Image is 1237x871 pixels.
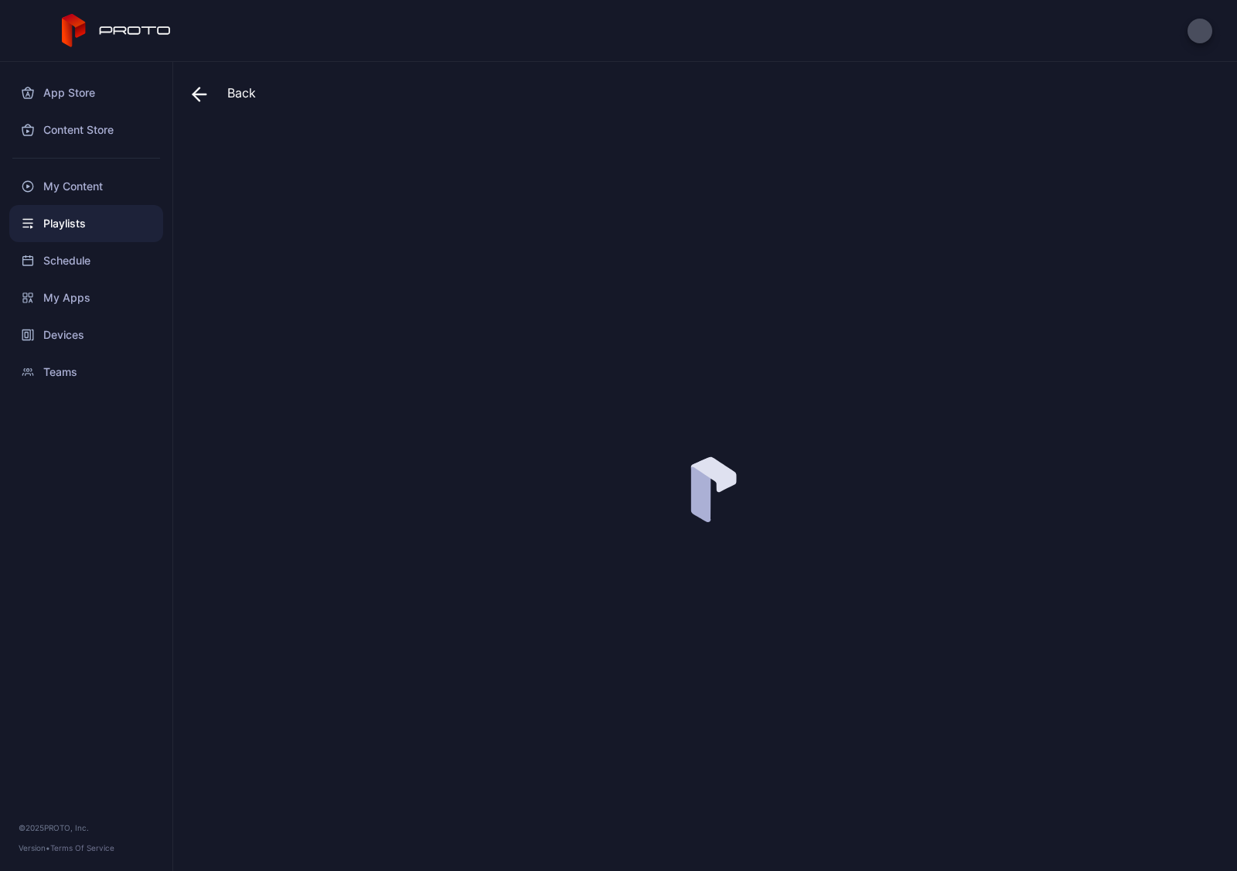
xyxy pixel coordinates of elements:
span: Version • [19,843,50,852]
div: © 2025 PROTO, Inc. [19,821,154,834]
a: Devices [9,316,163,354]
a: Terms Of Service [50,843,114,852]
a: Content Store [9,111,163,149]
div: Back [192,74,256,111]
a: My Apps [9,279,163,316]
a: Teams [9,354,163,391]
a: Playlists [9,205,163,242]
a: App Store [9,74,163,111]
a: My Content [9,168,163,205]
a: Schedule [9,242,163,279]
